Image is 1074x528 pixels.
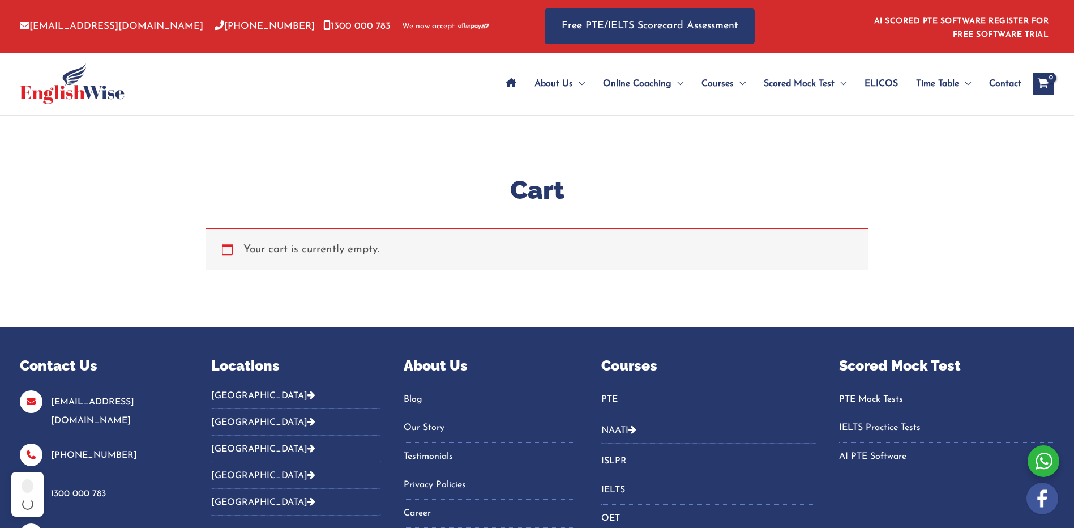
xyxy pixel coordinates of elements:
[573,64,585,104] span: Menu Toggle
[835,64,846,104] span: Menu Toggle
[211,390,381,409] button: [GEOGRAPHIC_DATA]
[959,64,971,104] span: Menu Toggle
[404,504,574,523] a: Career
[867,8,1054,45] aside: Header Widget 1
[525,64,594,104] a: About UsMenu Toggle
[755,64,855,104] a: Scored Mock TestMenu Toggle
[20,355,183,377] p: Contact Us
[701,64,734,104] span: Courses
[545,8,755,44] a: Free PTE/IELTS Scorecard Assessment
[907,64,980,104] a: Time TableMenu Toggle
[734,64,746,104] span: Menu Toggle
[916,64,959,104] span: Time Table
[206,172,868,208] h1: Cart
[402,21,455,32] span: We now accept
[404,355,574,377] p: About Us
[206,228,868,270] div: Your cart is currently empty.
[534,64,573,104] span: About Us
[1033,73,1054,95] a: View Shopping Cart, empty
[458,23,489,29] img: Afterpay-Logo
[497,64,1021,104] nav: Site Navigation: Main Menu
[323,22,391,31] a: 1300 000 783
[51,451,137,460] a: [PHONE_NUMBER]
[51,489,106,499] a: 1300 000 783
[839,390,1054,466] nav: Menu
[594,64,692,104] a: Online CoachingMenu Toggle
[211,409,381,436] button: [GEOGRAPHIC_DATA]
[404,390,574,409] a: Blog
[211,355,381,377] p: Locations
[20,63,125,104] img: cropped-ew-logo
[601,509,816,528] a: OET
[601,355,816,377] p: Courses
[211,462,381,489] button: [GEOGRAPHIC_DATA]
[404,476,574,495] a: Privacy Policies
[839,419,1054,437] a: IELTS Practice Tests
[404,448,574,466] a: Testimonials
[20,22,203,31] a: [EMAIL_ADDRESS][DOMAIN_NAME]
[211,436,381,462] button: [GEOGRAPHIC_DATA]
[764,64,835,104] span: Scored Mock Test
[839,448,1054,466] a: AI PTE Software
[211,498,315,507] a: [GEOGRAPHIC_DATA]
[601,452,816,471] a: ISLPR
[211,489,381,516] button: [GEOGRAPHIC_DATA]
[855,64,907,104] a: ELICOS
[865,64,898,104] span: ELICOS
[692,64,755,104] a: CoursesMenu Toggle
[215,22,315,31] a: [PHONE_NUMBER]
[989,64,1021,104] span: Contact
[601,426,628,435] a: NAATI
[839,390,1054,409] a: PTE Mock Tests
[1026,483,1058,514] img: white-facebook.png
[51,398,134,425] a: [EMAIL_ADDRESS][DOMAIN_NAME]
[839,355,1054,377] p: Scored Mock Test
[601,390,816,409] a: PTE
[671,64,683,104] span: Menu Toggle
[980,64,1021,104] a: Contact
[601,481,816,500] a: IELTS
[601,390,816,414] nav: Menu
[404,419,574,437] a: Our Story
[601,417,816,444] button: NAATI
[874,17,1049,39] a: AI SCORED PTE SOFTWARE REGISTER FOR FREE SOFTWARE TRIAL
[603,64,671,104] span: Online Coaching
